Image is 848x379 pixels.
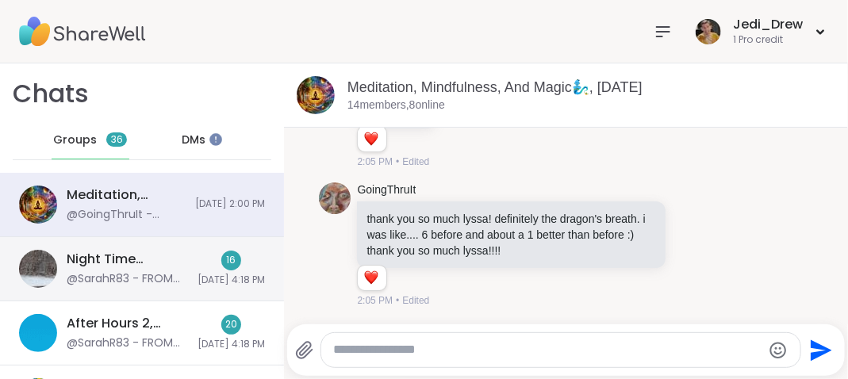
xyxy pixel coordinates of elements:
[67,335,188,351] div: @SarahR83 - FROM SHAREWELL: Hi all - we’re aware of the tech issues happening right now. The prob...
[111,133,123,147] span: 36
[67,186,186,204] div: Meditation, Mindfulness, And Magic🧞‍♂️, [DATE]
[801,332,837,368] button: Send
[347,98,445,113] p: 14 members, 8 online
[13,76,89,112] h1: Chats
[195,197,265,211] span: [DATE] 2:00 PM
[769,341,788,360] button: Emoji picker
[733,16,803,33] div: Jedi_Drew
[67,315,188,332] div: After Hours 2, [DATE]
[67,207,186,223] div: @GoingThruIt - thank you so much lyssa! definitely the dragon's breath. i was like.... 6 before a...
[402,293,429,308] span: Edited
[357,182,416,198] a: GoingThruIt
[297,76,335,114] img: Meditation, Mindfulness, And Magic🧞‍♂️, Sep 10
[733,33,803,47] div: 1 Pro credit
[19,4,146,59] img: ShareWell Nav Logo
[357,293,393,308] span: 2:05 PM
[67,271,188,287] div: @SarahR83 - FROM SHAREWELL: Hi all - we’re aware of the tech issues happening right now. The prob...
[221,251,241,270] div: 16
[696,19,721,44] img: Jedi_Drew
[19,186,57,224] img: Meditation, Mindfulness, And Magic🧞‍♂️, Sep 10
[209,133,222,146] iframe: Spotlight
[366,211,655,258] p: thank you so much lyssa! definitely the dragon's breath. i was like.... 6 before and about a 1 be...
[347,79,643,95] a: Meditation, Mindfulness, And Magic🧞‍♂️, [DATE]
[53,132,97,148] span: Groups
[19,314,57,352] img: After Hours 2, Sep 09
[358,266,386,291] div: Reaction list
[357,155,393,169] span: 2:05 PM
[396,155,399,169] span: •
[396,293,399,308] span: •
[221,315,241,335] div: 20
[198,274,265,287] span: [DATE] 4:18 PM
[363,132,379,145] button: Reactions: love
[402,155,429,169] span: Edited
[319,182,351,214] img: https://sharewell-space-live.sfo3.digitaloceanspaces.com/user-generated/48fc4fc7-d9bc-4228-993b-a...
[198,338,265,351] span: [DATE] 4:18 PM
[358,126,386,151] div: Reaction list
[334,342,762,358] textarea: Type your message
[363,272,379,285] button: Reactions: love
[67,251,188,268] div: Night Time Reflection and/or Body Doubling, [DATE]
[182,132,205,148] span: DMs
[19,250,57,288] img: Night Time Reflection and/or Body Doubling, Sep 08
